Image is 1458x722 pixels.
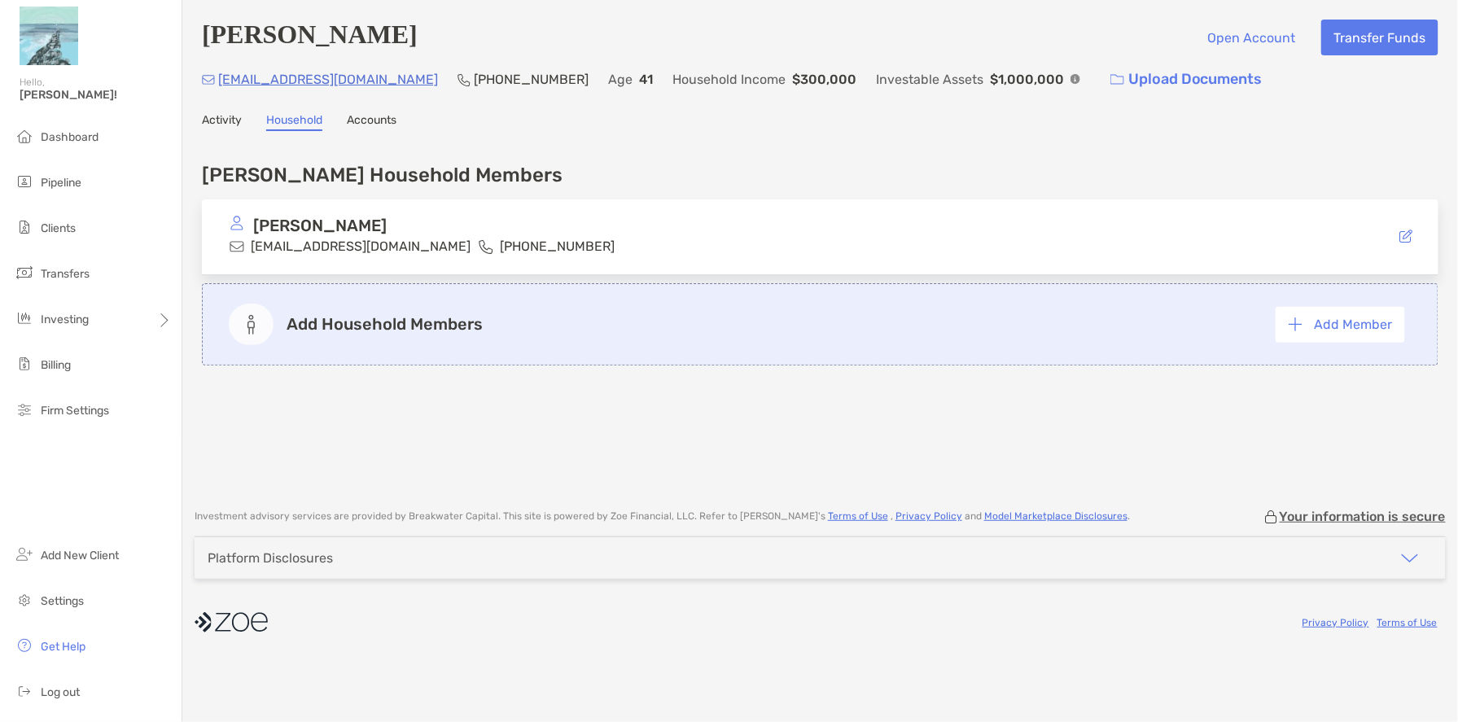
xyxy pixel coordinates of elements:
img: avatar icon [230,216,244,230]
a: Privacy Policy [1303,617,1369,628]
img: Email Icon [202,75,215,85]
p: $1,000,000 [990,69,1064,90]
h4: [PERSON_NAME] Household Members [202,164,563,186]
p: Age [608,69,633,90]
p: Household Income [672,69,786,90]
img: firm-settings icon [15,400,34,419]
a: Terms of Use [828,510,888,522]
span: Get Help [41,640,85,654]
a: Privacy Policy [895,510,962,522]
h4: [PERSON_NAME] [202,20,418,55]
img: add_new_client icon [15,545,34,564]
img: Info Icon [1071,74,1080,84]
span: [PERSON_NAME]! [20,88,172,102]
img: settings icon [15,590,34,610]
span: Add New Client [41,549,119,562]
p: [EMAIL_ADDRESS][DOMAIN_NAME] [218,69,438,90]
button: Add Member [1276,307,1405,343]
img: Zoe Logo [20,7,78,65]
button: Transfer Funds [1321,20,1438,55]
button: Open Account [1195,20,1308,55]
p: 41 [639,69,653,90]
img: add member icon [229,304,274,345]
p: [PHONE_NUMBER] [474,69,589,90]
a: Accounts [347,113,396,131]
a: Terms of Use [1377,617,1438,628]
span: Dashboard [41,130,99,144]
img: phone icon [479,239,493,254]
p: Add Household Members [287,314,483,335]
img: Phone Icon [458,73,471,86]
img: clients icon [15,217,34,237]
span: Settings [41,594,84,608]
span: Pipeline [41,176,81,190]
a: Model Marketplace Disclosures [984,510,1127,522]
img: dashboard icon [15,126,34,146]
p: [EMAIL_ADDRESS][DOMAIN_NAME] [251,236,471,256]
p: Your information is secure [1280,509,1446,524]
img: button icon [1289,317,1303,331]
span: Firm Settings [41,404,109,418]
a: Household [266,113,322,131]
p: Investment advisory services are provided by Breakwater Capital . This site is powered by Zoe Fin... [195,510,1130,523]
span: Clients [41,221,76,235]
img: billing icon [15,354,34,374]
span: Transfers [41,267,90,281]
span: Investing [41,313,89,326]
img: button icon [1110,74,1124,85]
img: get-help icon [15,636,34,655]
a: Upload Documents [1100,62,1273,97]
p: [PERSON_NAME] [253,216,387,236]
span: Log out [41,685,80,699]
p: $300,000 [792,69,856,90]
img: transfers icon [15,263,34,282]
img: investing icon [15,308,34,328]
div: Platform Disclosures [208,550,333,566]
img: email icon [230,239,244,254]
p: Investable Assets [876,69,983,90]
a: Activity [202,113,242,131]
img: logout icon [15,681,34,701]
img: company logo [195,604,268,641]
p: [PHONE_NUMBER] [500,236,615,256]
span: Billing [41,358,71,372]
img: pipeline icon [15,172,34,191]
img: icon arrow [1400,549,1420,568]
